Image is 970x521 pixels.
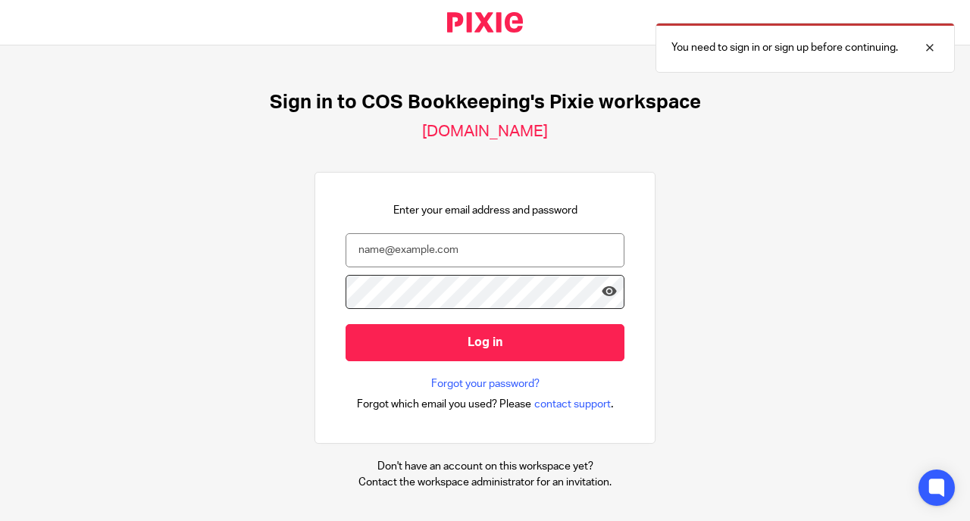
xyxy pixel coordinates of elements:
span: contact support [534,397,611,412]
h1: Sign in to COS Bookkeeping's Pixie workspace [270,91,701,114]
a: Forgot your password? [431,376,540,392]
p: Don't have an account on this workspace yet? [358,459,612,474]
h2: [DOMAIN_NAME] [422,122,548,142]
p: You need to sign in or sign up before continuing. [671,40,898,55]
input: name@example.com [346,233,624,267]
div: . [357,395,614,413]
input: Log in [346,324,624,361]
p: Enter your email address and password [393,203,577,218]
p: Contact the workspace administrator for an invitation. [358,475,612,490]
span: Forgot which email you used? Please [357,397,531,412]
